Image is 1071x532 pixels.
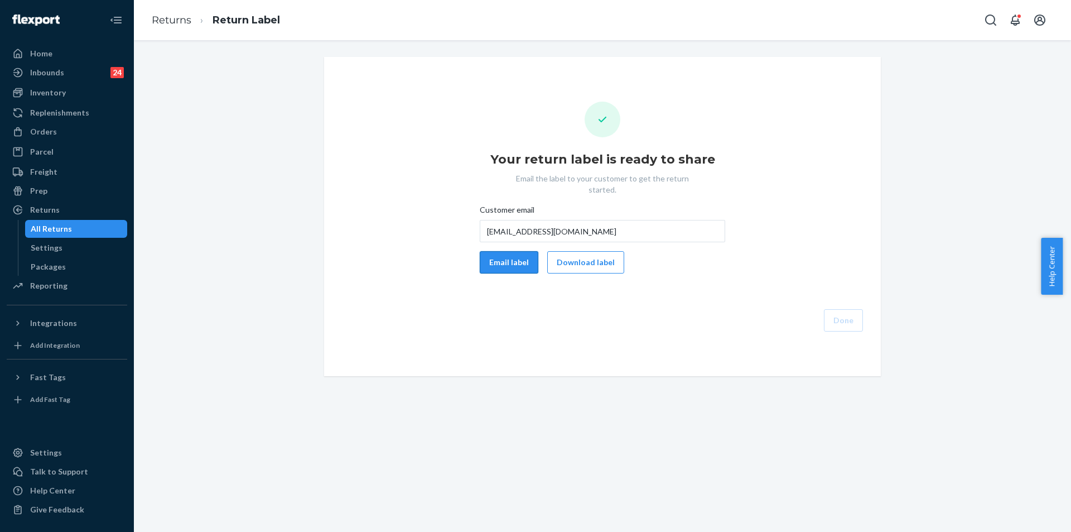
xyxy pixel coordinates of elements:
ol: breadcrumbs [143,4,289,37]
a: Home [7,45,127,63]
div: Freight [30,166,57,178]
button: Open account menu [1029,9,1051,31]
button: Open Search Box [980,9,1002,31]
a: Add Integration [7,337,127,354]
img: Flexport logo [12,15,60,26]
div: Settings [30,447,62,458]
button: Download label [547,251,624,274]
div: Add Integration [30,341,80,350]
a: Help Center [7,482,127,500]
div: Home [30,48,52,59]
a: Returns [7,201,127,219]
a: All Returns [25,220,128,238]
a: Settings [25,239,128,257]
a: Reporting [7,277,127,295]
a: Settings [7,444,127,462]
div: Returns [30,204,60,215]
button: Help Center [1041,238,1063,295]
a: Packages [25,258,128,276]
a: Freight [7,163,127,181]
button: Close Navigation [105,9,127,31]
button: Email label [480,251,538,274]
a: Return Label [213,14,280,26]
div: Settings [31,242,62,253]
div: Orders [30,126,57,137]
div: Help Center [30,485,75,496]
a: Orders [7,123,127,141]
p: Email the label to your customer to get the return started. [505,173,700,195]
a: Prep [7,182,127,200]
div: Give Feedback [30,504,84,515]
button: Integrations [7,314,127,332]
div: Integrations [30,318,77,329]
button: Open notifications [1004,9,1026,31]
span: Support [22,8,62,18]
button: Fast Tags [7,368,127,386]
button: Done [824,309,863,332]
button: Talk to Support [7,463,127,481]
a: Replenishments [7,104,127,122]
a: Returns [152,14,191,26]
a: Parcel [7,143,127,161]
div: Inventory [30,87,66,98]
div: Prep [30,185,47,196]
span: Customer email [480,204,534,220]
div: All Returns [31,223,72,234]
div: Add Fast Tag [30,395,70,404]
div: Packages [31,261,66,272]
div: Fast Tags [30,372,66,383]
div: Talk to Support [30,466,88,477]
input: Customer email [480,220,725,242]
div: Replenishments [30,107,89,118]
button: Give Feedback [7,501,127,519]
a: Add Fast Tag [7,391,127,409]
h1: Your return label is ready to share [490,151,715,169]
div: 24 [110,67,124,78]
div: Inbounds [30,67,64,78]
div: Reporting [30,280,67,291]
a: Inventory [7,84,127,102]
a: Inbounds24 [7,64,127,82]
div: Parcel [30,146,54,157]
